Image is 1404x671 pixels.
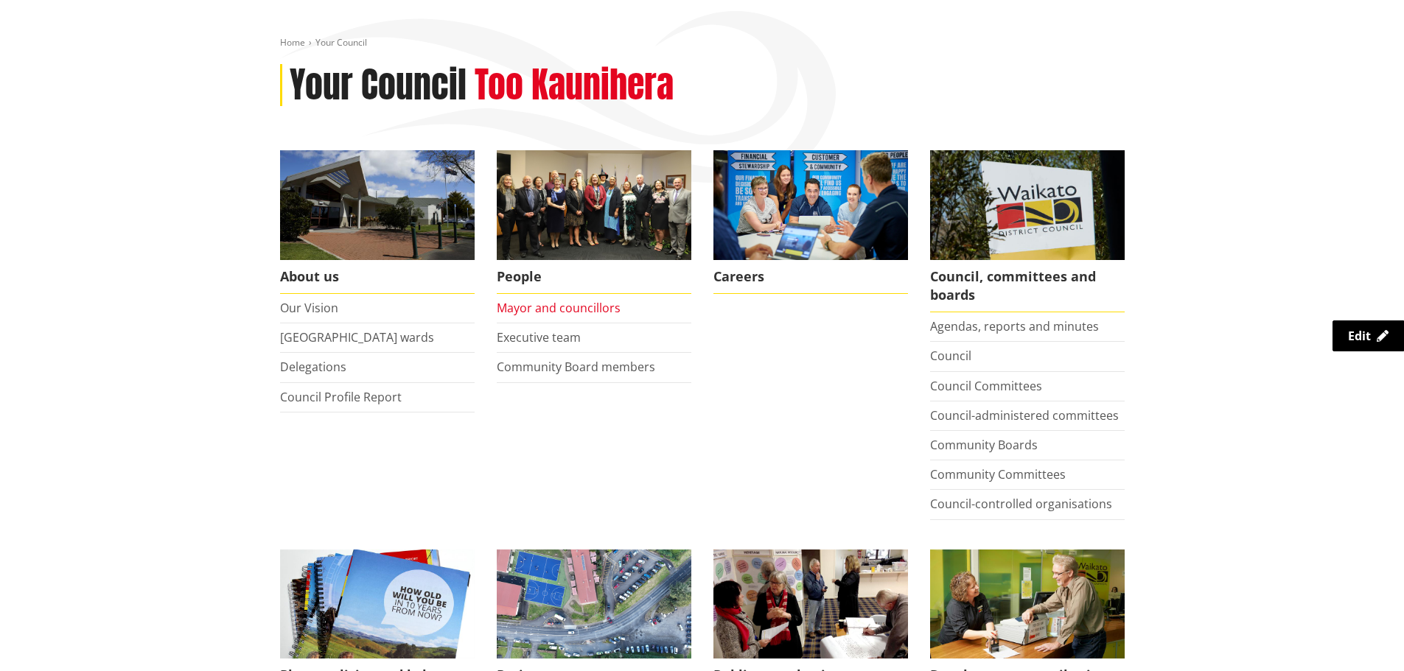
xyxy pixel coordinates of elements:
[280,359,346,375] a: Delegations
[930,318,1099,334] a: Agendas, reports and minutes
[280,300,338,316] a: Our Vision
[497,260,691,294] span: People
[930,549,1125,659] img: Fees
[475,64,674,107] h2: Too Kaunihera
[280,389,402,405] a: Council Profile Report
[280,150,475,260] img: WDC Building 0015
[280,36,305,49] a: Home
[280,150,475,294] a: WDC Building 0015 About us
[930,150,1125,260] img: Waikato-District-Council-sign
[1336,609,1389,662] iframe: Messenger Launcher
[290,64,467,107] h1: Your Council
[930,496,1112,512] a: Council-controlled organisations
[713,150,908,260] img: Office staff in meeting - Career page
[497,150,691,260] img: 2022 Council
[280,549,475,659] img: Long Term Plan
[497,359,655,375] a: Community Board members
[497,300,621,316] a: Mayor and councillors
[280,329,434,345] a: [GEOGRAPHIC_DATA] wards
[315,36,367,49] span: Your Council
[497,150,691,294] a: 2022 Council People
[713,549,908,659] img: public-consultations
[930,407,1119,424] a: Council-administered committees
[930,466,1066,482] a: Community Committees
[930,348,971,364] a: Council
[930,378,1042,394] a: Council Committees
[713,260,908,294] span: Careers
[930,150,1125,312] a: Waikato-District-Council-sign Council, committees and boards
[1333,320,1404,351] a: Edit
[930,260,1125,312] span: Council, committees and boards
[497,549,691,659] img: DJI_0336
[280,260,475,294] span: About us
[497,329,581,345] a: Executive team
[930,437,1038,453] a: Community Boards
[713,150,908,294] a: Careers
[1348,328,1371,344] span: Edit
[280,37,1125,49] nav: breadcrumb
